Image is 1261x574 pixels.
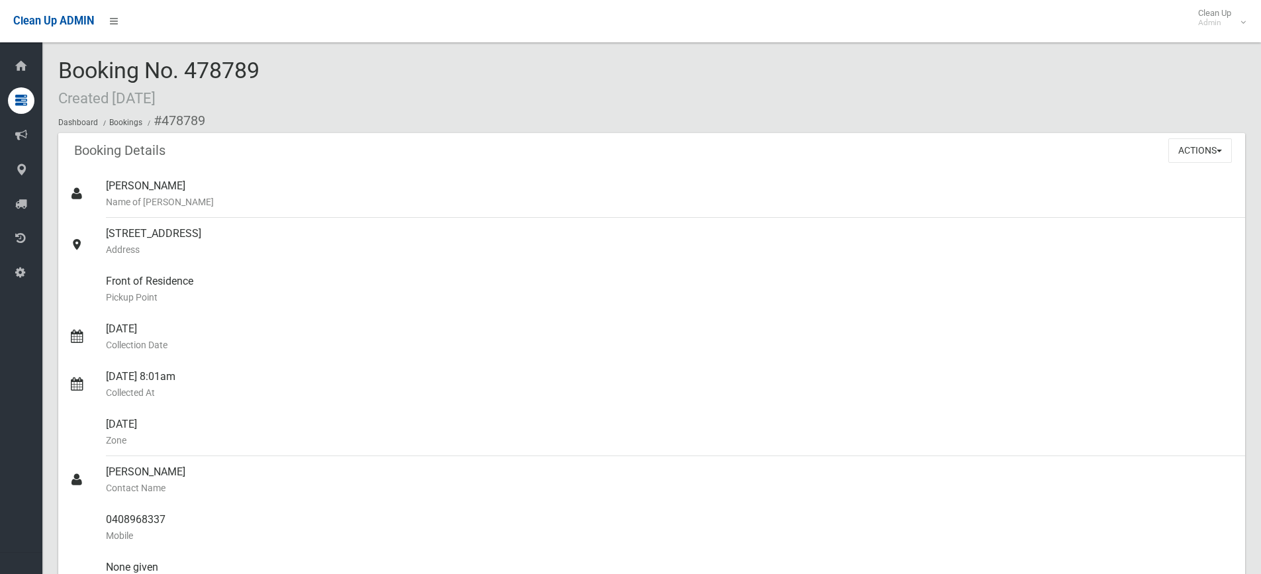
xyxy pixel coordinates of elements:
small: Contact Name [106,480,1235,496]
div: [DATE] 8:01am [106,361,1235,408]
small: Created [DATE] [58,89,156,107]
span: Clean Up [1191,8,1244,28]
span: Clean Up ADMIN [13,15,94,27]
li: #478789 [144,109,205,133]
small: Zone [106,432,1235,448]
a: Dashboard [58,118,98,127]
small: Pickup Point [106,289,1235,305]
div: [PERSON_NAME] [106,456,1235,504]
div: [STREET_ADDRESS] [106,218,1235,265]
div: Front of Residence [106,265,1235,313]
div: [PERSON_NAME] [106,170,1235,218]
small: Collection Date [106,337,1235,353]
small: Mobile [106,528,1235,544]
small: Collected At [106,385,1235,401]
a: Bookings [109,118,142,127]
span: Booking No. 478789 [58,57,259,109]
div: [DATE] [106,408,1235,456]
header: Booking Details [58,138,181,164]
small: Admin [1198,18,1231,28]
button: Actions [1168,138,1232,163]
small: Address [106,242,1235,258]
div: 0408968337 [106,504,1235,551]
small: Name of [PERSON_NAME] [106,194,1235,210]
div: [DATE] [106,313,1235,361]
